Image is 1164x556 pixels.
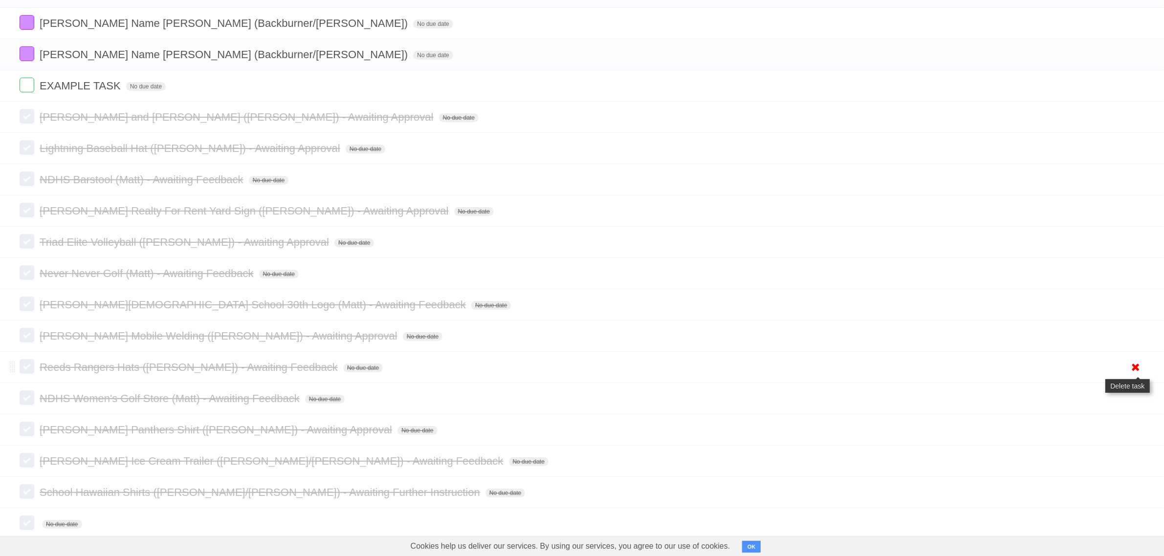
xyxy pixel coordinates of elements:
span: NDHS Women's Golf Store (Matt) - Awaiting Feedback [40,392,302,405]
label: Done [20,390,34,405]
label: Done [20,171,34,186]
span: No due date [334,238,374,247]
span: No due date [413,20,453,28]
span: [PERSON_NAME] Name [PERSON_NAME] (Backburner/[PERSON_NAME]) [40,48,410,61]
span: No due date [42,520,82,529]
span: No due date [249,176,288,185]
span: No due date [397,426,437,435]
span: [PERSON_NAME] Name [PERSON_NAME] (Backburner/[PERSON_NAME]) [40,17,410,29]
label: Done [20,109,34,124]
label: Done [20,297,34,311]
span: [PERSON_NAME] Mobile Welding ([PERSON_NAME]) - Awaiting Approval [40,330,400,342]
span: No due date [454,207,494,216]
span: School Hawaiian Shirts ([PERSON_NAME]/[PERSON_NAME]) - Awaiting Further Instruction [40,486,483,498]
label: Done [20,359,34,374]
span: Cookies help us deliver our services. By using our services, you agree to our use of cookies. [401,536,740,556]
span: No due date [126,82,166,91]
label: Done [20,422,34,436]
span: No due date [471,301,511,310]
span: No due date [305,395,345,404]
label: Done [20,265,34,280]
label: Done [20,515,34,530]
span: No due date [413,51,453,60]
span: Lightning Baseball Hat ([PERSON_NAME]) - Awaiting Approval [40,142,343,154]
span: No due date [485,489,525,497]
span: [PERSON_NAME] Ice Cream Trailer ([PERSON_NAME]/[PERSON_NAME]) - Awaiting Feedback [40,455,505,467]
span: Triad Elite Volleyball ([PERSON_NAME]) - Awaiting Approval [40,236,331,248]
label: Done [20,140,34,155]
span: No due date [343,364,383,372]
label: Done [20,453,34,468]
span: EXAMPLE TASK [40,80,123,92]
span: [PERSON_NAME] Panthers Shirt ([PERSON_NAME]) - Awaiting Approval [40,424,395,436]
label: Done [20,15,34,30]
button: OK [742,541,761,553]
span: NDHS Barstool (Matt) - Awaiting Feedback [40,173,246,186]
span: No due date [346,145,385,153]
label: Done [20,234,34,249]
span: Reeds Rangers Hats ([PERSON_NAME]) - Awaiting Feedback [40,361,340,373]
span: Never Never Golf (Matt) - Awaiting Feedback [40,267,256,279]
span: No due date [439,113,479,122]
span: [PERSON_NAME] and [PERSON_NAME] ([PERSON_NAME]) - Awaiting Approval [40,111,436,123]
span: No due date [509,457,549,466]
label: Done [20,484,34,499]
span: [PERSON_NAME] Realty For Rent Yard Sign ([PERSON_NAME]) - Awaiting Approval [40,205,451,217]
label: Done [20,46,34,61]
label: Done [20,328,34,342]
span: No due date [259,270,299,278]
label: Done [20,203,34,217]
span: [PERSON_NAME][DEMOGRAPHIC_DATA] School 30th Logo (Matt) - Awaiting Feedback [40,299,468,311]
span: No due date [403,332,442,341]
label: Done [20,78,34,92]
